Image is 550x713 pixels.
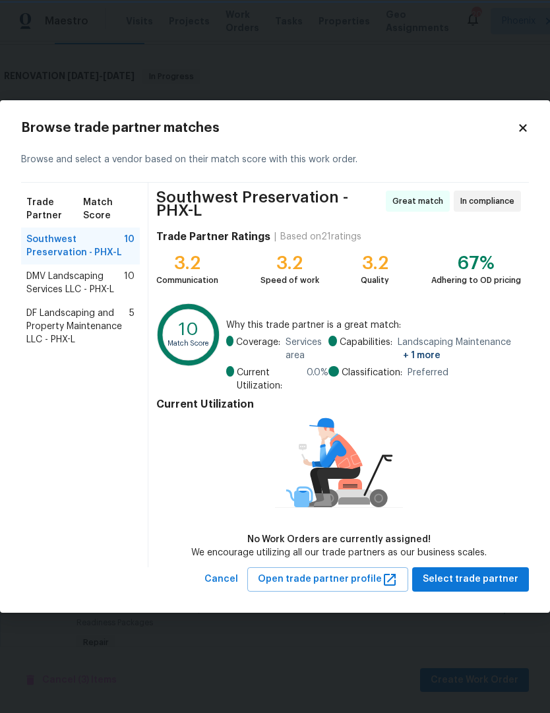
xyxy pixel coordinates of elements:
span: Capabilities: [340,336,392,362]
span: 0.0 % [307,366,328,392]
span: 5 [129,307,135,346]
h4: Current Utilization [156,398,521,411]
span: Landscaping Maintenance [398,336,521,362]
span: DF Landscaping and Property Maintenance LLC - PHX-L [26,307,129,346]
span: Why this trade partner is a great match: [226,319,521,332]
span: Southwest Preservation - PHX-L [26,233,124,259]
button: Open trade partner profile [247,567,408,592]
button: Select trade partner [412,567,529,592]
div: Adhering to OD pricing [431,274,521,287]
h2: Browse trade partner matches [21,121,517,135]
h4: Trade Partner Ratings [156,230,270,243]
span: + 1 more [403,351,441,360]
span: In compliance [460,195,520,208]
text: 10 [179,321,199,338]
span: DMV Landscaping Services LLC - PHX-L [26,270,124,296]
span: 10 [124,270,135,296]
span: Select trade partner [423,571,518,588]
span: Great match [392,195,448,208]
div: We encourage utilizing all our trade partners as our business scales. [191,546,487,559]
div: Quality [361,274,389,287]
div: 3.2 [156,257,218,270]
span: Southwest Preservation - PHX-L [156,191,382,217]
span: Open trade partner profile [258,571,398,588]
span: Preferred [408,366,448,379]
span: Trade Partner [26,196,83,222]
div: | [270,230,280,243]
div: 3.2 [260,257,319,270]
div: Based on 21 ratings [280,230,361,243]
div: Communication [156,274,218,287]
div: No Work Orders are currently assigned! [191,533,487,546]
div: 67% [431,257,521,270]
span: Coverage: [236,336,280,362]
div: 3.2 [361,257,389,270]
button: Cancel [199,567,243,592]
text: Match Score [168,340,210,347]
div: Browse and select a vendor based on their match score with this work order. [21,137,529,183]
span: Current Utilization: [237,366,301,392]
div: Speed of work [260,274,319,287]
span: Services area [286,336,328,362]
span: Cancel [204,571,238,588]
span: Match Score [83,196,135,222]
span: Classification: [342,366,402,379]
span: 10 [124,233,135,259]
